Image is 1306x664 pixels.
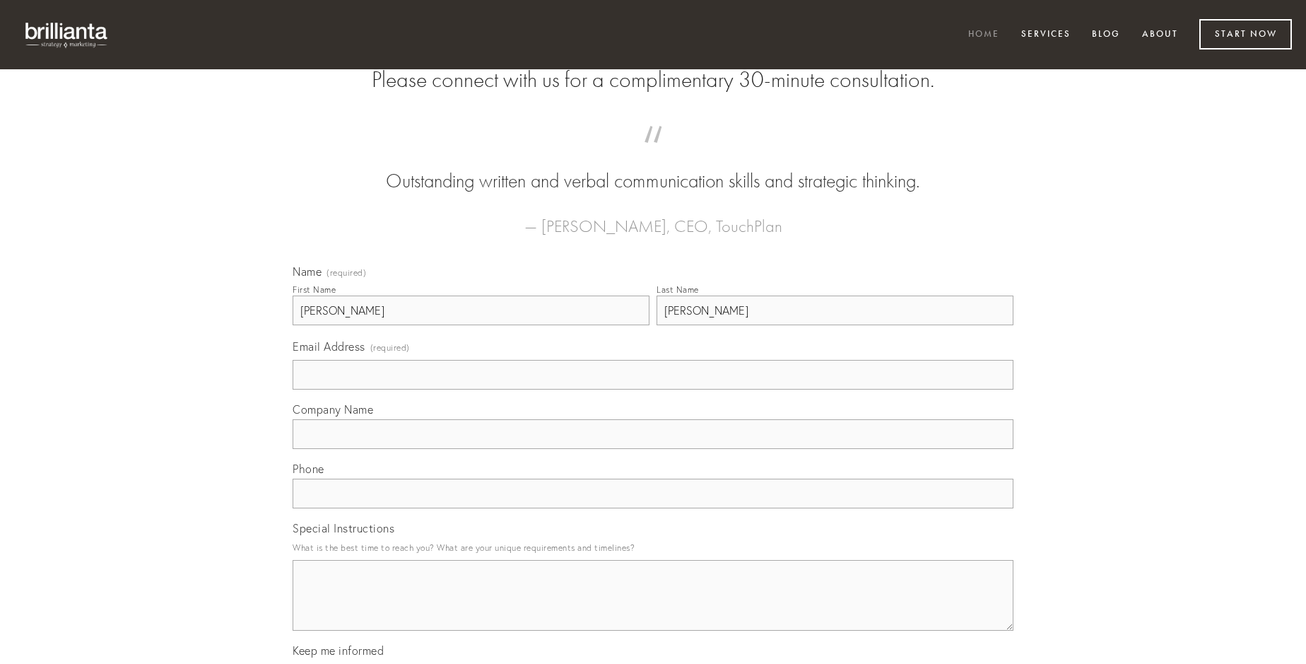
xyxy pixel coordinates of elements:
[293,521,394,535] span: Special Instructions
[293,339,365,354] span: Email Address
[293,462,324,476] span: Phone
[315,140,991,195] blockquote: Outstanding written and verbal communication skills and strategic thinking.
[315,140,991,168] span: “
[315,195,991,240] figcaption: — [PERSON_NAME], CEO, TouchPlan
[14,14,120,55] img: brillianta - research, strategy, marketing
[657,284,699,295] div: Last Name
[293,643,384,658] span: Keep me informed
[293,264,322,279] span: Name
[1083,23,1129,47] a: Blog
[326,269,366,277] span: (required)
[293,66,1013,93] h2: Please connect with us for a complimentary 30-minute consultation.
[1012,23,1080,47] a: Services
[1199,19,1292,49] a: Start Now
[1133,23,1187,47] a: About
[293,402,373,417] span: Company Name
[293,538,1013,557] p: What is the best time to reach you? What are your unique requirements and timelines?
[293,284,336,295] div: First Name
[370,338,410,357] span: (required)
[959,23,1008,47] a: Home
